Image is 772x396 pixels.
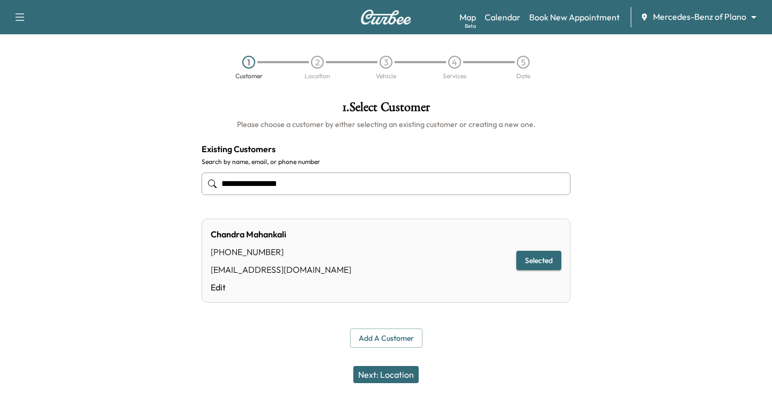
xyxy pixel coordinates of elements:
div: [PHONE_NUMBER] [211,245,351,258]
div: Chandra Mahankali [211,228,351,241]
h4: Existing Customers [202,143,570,155]
img: Curbee Logo [360,10,412,25]
a: Edit [211,281,351,294]
div: 4 [448,56,461,69]
button: Next: Location [353,366,419,383]
div: Services [443,73,466,79]
span: Mercedes-Benz of Plano [653,11,746,23]
button: Add a customer [350,328,422,348]
button: Selected [516,251,561,271]
div: [EMAIL_ADDRESS][DOMAIN_NAME] [211,263,351,276]
div: Customer [235,73,263,79]
div: Location [305,73,330,79]
h1: 1 . Select Customer [202,101,570,119]
div: Date [516,73,530,79]
a: Calendar [485,11,521,24]
div: 3 [380,56,392,69]
h6: Please choose a customer by either selecting an existing customer or creating a new one. [202,119,570,130]
label: Search by name, email, or phone number [202,158,570,166]
div: 2 [311,56,324,69]
a: Book New Appointment [529,11,620,24]
div: Beta [465,22,476,30]
a: MapBeta [459,11,476,24]
div: 5 [517,56,530,69]
div: 1 [242,56,255,69]
div: Vehicle [376,73,396,79]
